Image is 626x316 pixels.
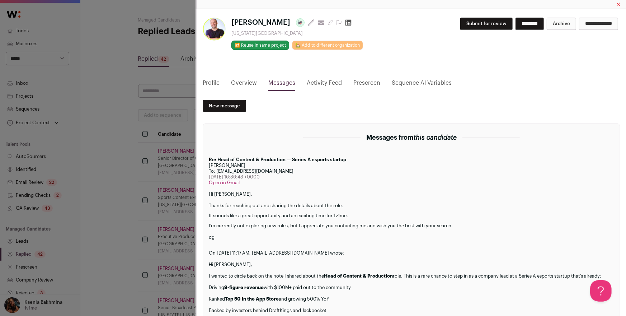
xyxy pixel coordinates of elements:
strong: Top 50 in the App Store [225,297,279,301]
li: Ranked and growing 500% YoY [209,296,614,302]
h2: Messages from [366,133,457,143]
span: [PERSON_NAME] [231,18,290,28]
li: Backed by investors behind DraftKings and Jackpocket [209,308,614,313]
a: New message [203,100,246,112]
a: Profile [203,79,220,91]
p: Thanks for reaching out and sharing the details about the role. [209,203,614,209]
iframe: Help Scout Beacon - Open [590,280,612,302]
p: I’m currently not exploring new roles, but I appreciate you contacting me and wish you the best w... [209,223,614,229]
button: Submit for review [460,18,513,30]
a: 🏡 Add to different organization [292,41,363,50]
a: Activity Feed [307,79,342,91]
a: Prescreen [353,79,380,91]
button: Archive [547,18,576,30]
li: Driving with $100M+ paid out to the community [209,285,614,291]
div: To: [EMAIL_ADDRESS][DOMAIN_NAME] [209,168,614,174]
a: Messages [268,79,295,91]
a: Overview [231,79,257,91]
div: [DATE] 16:36:43 +0000 [209,174,614,180]
div: [US_STATE][GEOGRAPHIC_DATA] [231,31,363,36]
strong: 9-figure revenue [224,285,264,290]
p: dg [209,234,614,240]
span: this candidate [414,134,457,141]
div: Re: Head of Content & Production — Series A esports startup [209,157,614,163]
div: [PERSON_NAME] [209,163,614,168]
img: acd1f5eb44c9023226627bc2f95226a809227125f0e3a7a36b312c048f2f6836.jpg [203,18,226,41]
strong: Head of Content & Production [324,274,393,278]
a: Open in Gmail [209,180,240,185]
div: I wanted to circle back on the note I shared about the role. This is a rare chance to step in as ... [209,273,614,279]
div: On [DATE] 11:17 AM, [EMAIL_ADDRESS][DOMAIN_NAME] wrote: [209,250,614,262]
p: Hi [PERSON_NAME], [209,191,614,197]
p: It sounds like a great opportunity and an exciting time for 1v1me. [209,213,614,219]
button: 🔂 Reuse in same project [231,41,289,50]
a: Sequence AI Variables [392,79,452,91]
div: Hi [PERSON_NAME], [209,262,614,268]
